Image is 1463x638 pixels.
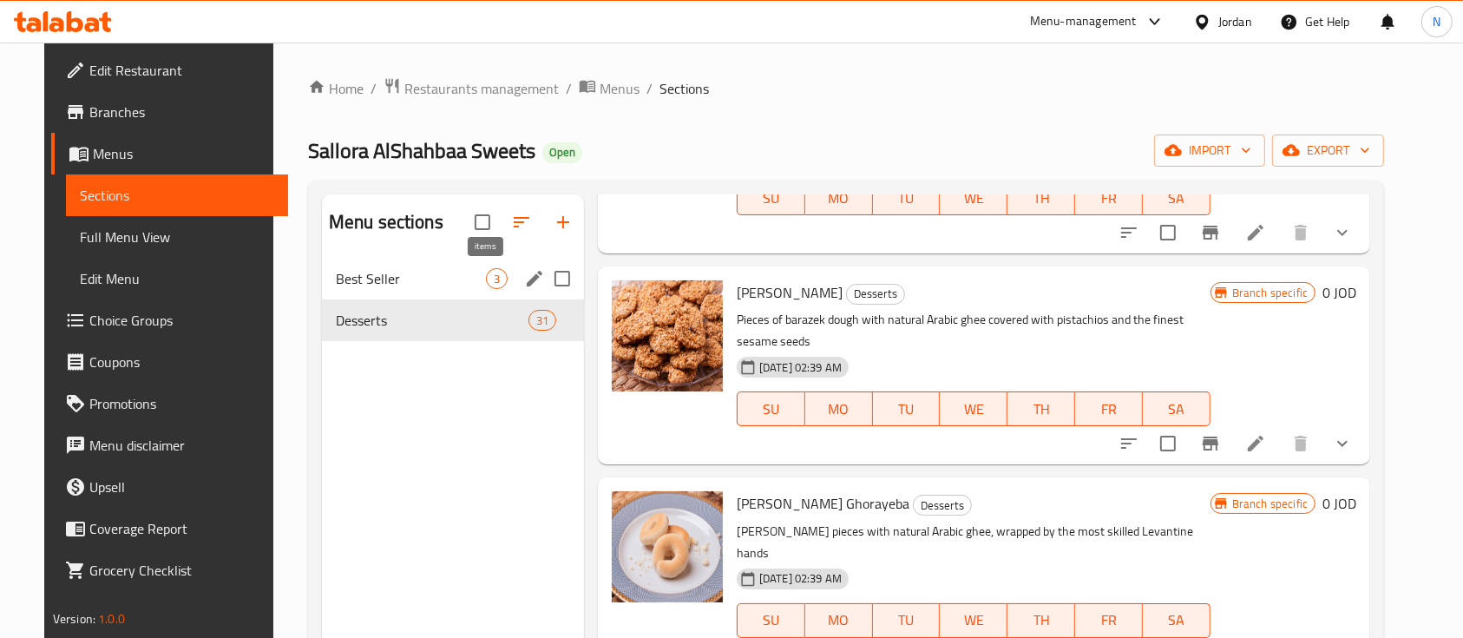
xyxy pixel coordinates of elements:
[1245,222,1266,243] a: Edit menu item
[600,78,640,99] span: Menus
[1007,603,1075,638] button: TH
[1082,186,1136,211] span: FR
[89,560,275,581] span: Grocery Checklist
[805,181,873,215] button: MO
[1225,496,1315,512] span: Branch specific
[873,603,941,638] button: TU
[308,78,364,99] a: Home
[522,266,548,292] button: edit
[89,60,275,81] span: Edit Restaurant
[1150,214,1186,251] span: Select to update
[80,227,275,247] span: Full Menu View
[1082,397,1136,422] span: FR
[737,490,909,516] span: [PERSON_NAME] Ghorayeba
[89,352,275,372] span: Coupons
[737,309,1210,352] p: Pieces of barazek dough with natural Arabic ghee covered with pistachios and the finest sesame seeds
[308,131,535,170] span: Sallora AlShahbaa Sweets
[98,608,125,630] span: 1.0.0
[1007,391,1075,426] button: TH
[384,77,559,100] a: Restaurants management
[89,310,275,331] span: Choice Groups
[89,393,275,414] span: Promotions
[1190,212,1231,253] button: Branch-specific-item
[880,397,934,422] span: TU
[308,77,1384,100] nav: breadcrumb
[1190,423,1231,464] button: Branch-specific-item
[89,477,275,497] span: Upsell
[1150,425,1186,462] span: Select to update
[322,251,584,348] nav: Menu sections
[51,91,289,133] a: Branches
[89,102,275,122] span: Branches
[752,359,849,376] span: [DATE] 02:39 AM
[1075,181,1143,215] button: FR
[737,521,1210,564] p: [PERSON_NAME] pieces with natural Arabic ghee, wrapped by the most skilled Levantine hands
[1322,491,1356,516] h6: 0 JOD
[51,133,289,174] a: Menus
[612,280,723,391] img: Barazek
[487,271,507,287] span: 3
[1322,212,1363,253] button: show more
[51,299,289,341] a: Choice Groups
[1154,135,1265,167] button: import
[805,391,873,426] button: MO
[66,174,289,216] a: Sections
[336,310,528,331] div: Desserts
[745,608,798,633] span: SU
[914,496,971,516] span: Desserts
[51,49,289,91] a: Edit Restaurant
[1322,423,1363,464] button: show more
[66,216,289,258] a: Full Menu View
[1075,391,1143,426] button: FR
[646,78,653,99] li: /
[53,608,95,630] span: Version:
[89,435,275,456] span: Menu disclaimer
[873,391,941,426] button: TU
[1108,212,1150,253] button: sort-choices
[745,186,798,211] span: SU
[612,491,723,602] img: Shamia Ghorayeba
[659,78,709,99] span: Sections
[528,310,556,331] div: items
[80,185,275,206] span: Sections
[947,186,1000,211] span: WE
[404,78,559,99] span: Restaurants management
[1218,12,1252,31] div: Jordan
[501,201,542,243] span: Sort sections
[371,78,377,99] li: /
[336,268,486,289] span: Best Seller
[322,258,584,299] div: Best Seller3edit
[1014,186,1068,211] span: TH
[1150,186,1204,211] span: SA
[940,603,1007,638] button: WE
[529,312,555,329] span: 31
[947,608,1000,633] span: WE
[1007,181,1075,215] button: TH
[1075,603,1143,638] button: FR
[464,204,501,240] span: Select all sections
[1433,12,1440,31] span: N
[737,280,843,306] span: [PERSON_NAME]
[873,181,941,215] button: TU
[1143,391,1210,426] button: SA
[66,258,289,299] a: Edit Menu
[93,143,275,164] span: Menus
[1272,135,1384,167] button: export
[329,209,443,235] h2: Menu sections
[51,508,289,549] a: Coverage Report
[737,603,805,638] button: SU
[51,466,289,508] a: Upsell
[542,145,582,160] span: Open
[322,299,584,341] div: Desserts31
[1143,603,1210,638] button: SA
[1332,433,1353,454] svg: Show Choices
[51,549,289,591] a: Grocery Checklist
[80,268,275,289] span: Edit Menu
[745,397,798,422] span: SU
[1143,181,1210,215] button: SA
[880,186,934,211] span: TU
[566,78,572,99] li: /
[805,603,873,638] button: MO
[1245,433,1266,454] a: Edit menu item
